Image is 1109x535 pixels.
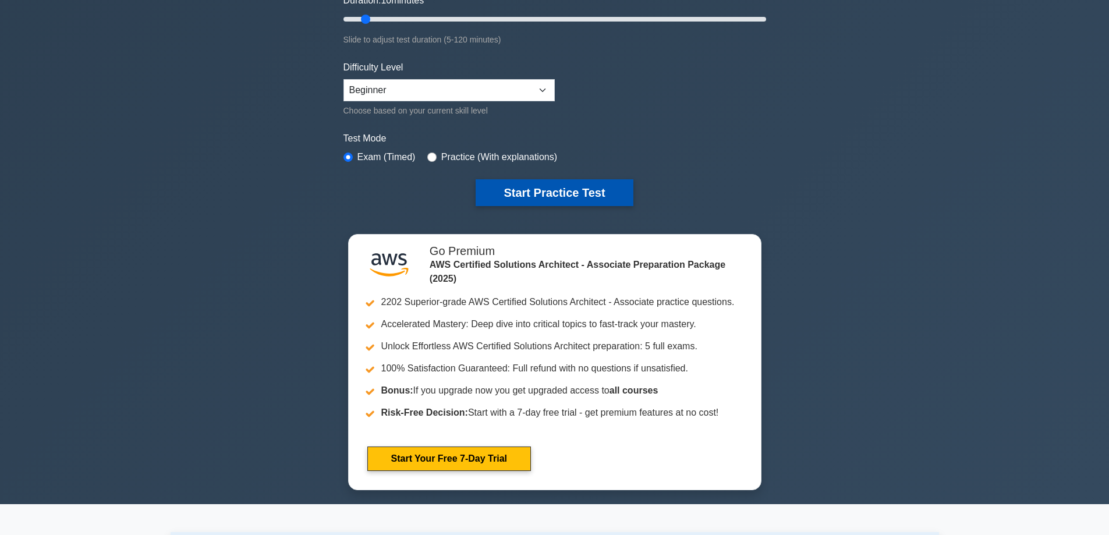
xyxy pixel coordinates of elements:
button: Start Practice Test [476,179,633,206]
div: Choose based on your current skill level [343,104,555,118]
label: Difficulty Level [343,61,403,75]
label: Test Mode [343,132,766,146]
label: Practice (With explanations) [441,150,557,164]
label: Exam (Timed) [357,150,416,164]
a: Start Your Free 7-Day Trial [367,447,531,471]
div: Slide to adjust test duration (5-120 minutes) [343,33,766,47]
